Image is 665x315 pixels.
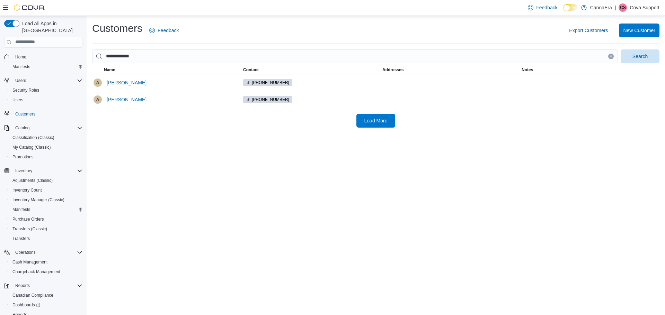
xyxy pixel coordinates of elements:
[10,301,82,309] span: Dashboards
[12,97,23,103] span: Users
[10,153,82,161] span: Promotions
[15,78,26,83] span: Users
[12,76,82,85] span: Users
[10,291,56,299] a: Canadian Compliance
[12,216,44,222] span: Purchase Orders
[7,224,85,234] button: Transfers (Classic)
[10,176,55,185] a: Adjustments (Classic)
[10,258,82,266] span: Cash Management
[7,95,85,105] button: Users
[7,152,85,162] button: Promotions
[1,123,85,133] button: Catalog
[10,268,82,276] span: Chargeback Management
[563,4,578,11] input: Dark Mode
[7,290,85,300] button: Canadian Compliance
[12,248,82,257] span: Operations
[12,248,38,257] button: Operations
[10,86,82,94] span: Security Roles
[10,186,82,194] span: Inventory Count
[15,125,29,131] span: Catalog
[12,167,35,175] button: Inventory
[10,196,67,204] a: Inventory Manager (Classic)
[92,21,142,35] h1: Customers
[243,79,292,86] span: (647) 201-9264
[382,67,404,73] span: Addresses
[10,133,57,142] a: Classification (Classic)
[623,27,655,34] span: New Customer
[12,145,51,150] span: My Catalog (Classic)
[12,236,30,241] span: Transfers
[7,257,85,267] button: Cash Management
[96,78,99,87] span: A
[104,67,115,73] span: Name
[15,283,30,288] span: Reports
[10,215,47,223] a: Purchase Orders
[10,205,33,214] a: Manifests
[10,133,82,142] span: Classification (Classic)
[10,225,50,233] a: Transfers (Classic)
[630,3,659,12] p: Cova Support
[10,176,82,185] span: Adjustments (Classic)
[10,258,50,266] a: Cash Management
[1,76,85,85] button: Users
[10,196,82,204] span: Inventory Manager (Classic)
[10,215,82,223] span: Purchase Orders
[615,3,616,12] p: |
[10,63,33,71] a: Manifests
[252,80,289,86] span: [PHONE_NUMBER]
[12,281,33,290] button: Reports
[1,52,85,62] button: Home
[566,24,611,37] button: Export Customers
[12,207,30,212] span: Manifests
[10,153,36,161] a: Promotions
[7,234,85,243] button: Transfers
[10,301,43,309] a: Dashboards
[94,78,102,87] div: Alexis
[12,178,53,183] span: Adjustments (Classic)
[536,4,557,11] span: Feedback
[14,4,45,11] img: Cova
[96,95,99,104] span: A
[15,168,32,174] span: Inventory
[10,234,82,243] span: Transfers
[104,93,149,106] button: [PERSON_NAME]
[12,124,32,132] button: Catalog
[7,205,85,214] button: Manifests
[10,143,82,151] span: My Catalog (Classic)
[632,53,648,60] span: Search
[12,154,34,160] span: Promotions
[364,117,388,124] span: Load More
[12,281,82,290] span: Reports
[7,300,85,310] a: Dashboards
[12,87,39,93] span: Security Roles
[1,248,85,257] button: Operations
[619,24,659,37] button: New Customer
[107,96,147,103] span: [PERSON_NAME]
[12,167,82,175] span: Inventory
[569,27,608,34] span: Export Customers
[7,176,85,185] button: Adjustments (Classic)
[7,267,85,277] button: Chargeback Management
[12,110,38,118] a: Customers
[12,226,47,232] span: Transfers (Classic)
[10,205,82,214] span: Manifests
[158,27,179,34] span: Feedback
[7,185,85,195] button: Inventory Count
[12,293,53,298] span: Canadian Compliance
[12,76,29,85] button: Users
[7,85,85,95] button: Security Roles
[12,53,29,61] a: Home
[1,109,85,119] button: Customers
[525,1,560,15] a: Feedback
[12,269,60,275] span: Chargeback Management
[243,96,292,103] span: (647) 281-9264
[12,187,42,193] span: Inventory Count
[12,110,82,118] span: Customers
[94,95,102,104] div: Alexis
[10,63,82,71] span: Manifests
[12,64,30,70] span: Manifests
[10,96,82,104] span: Users
[15,111,35,117] span: Customers
[12,259,47,265] span: Cash Management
